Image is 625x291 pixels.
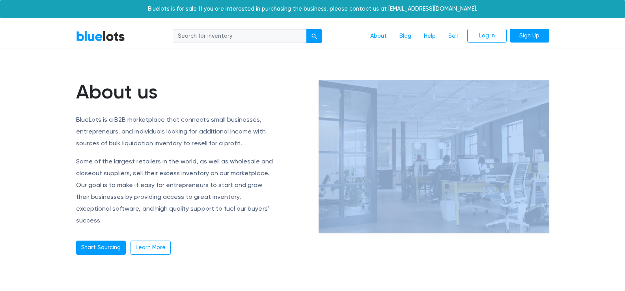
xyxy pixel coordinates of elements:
[131,241,171,255] a: Learn More
[467,29,507,43] a: Log In
[418,29,442,44] a: Help
[442,29,464,44] a: Sell
[76,80,275,104] h1: About us
[319,80,549,234] img: office-e6e871ac0602a9b363ffc73e1d17013cb30894adc08fbdb38787864bb9a1d2fe.jpg
[76,30,125,42] a: BlueLots
[510,29,549,43] a: Sign Up
[173,29,307,43] input: Search for inventory
[76,156,275,226] p: Some of the largest retailers in the world, as well as wholesale and closeout suppliers, sell the...
[76,114,275,149] p: BlueLots is a B2B marketplace that connects small businesses, entrepreneurs, and individuals look...
[364,29,393,44] a: About
[76,241,126,255] a: Start Sourcing
[393,29,418,44] a: Blog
